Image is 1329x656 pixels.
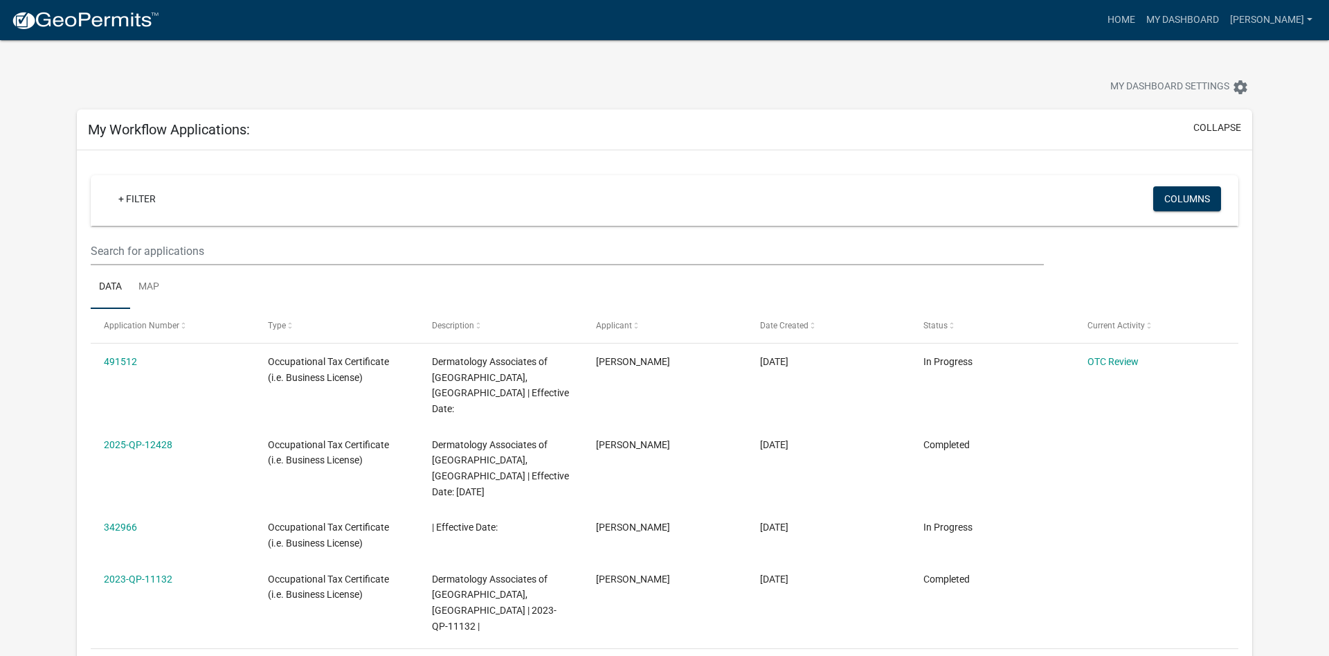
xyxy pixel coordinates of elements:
span: Occupational Tax Certificate (i.e. Business License) [268,574,389,601]
span: Occupational Tax Certificate (i.e. Business License) [268,356,389,383]
datatable-header-cell: Type [255,309,419,342]
a: Map [130,265,168,310]
span: Description [432,321,474,330]
datatable-header-cell: Applicant [583,309,747,342]
a: My Dashboard [1141,7,1224,33]
span: 10/13/2025 [760,356,788,367]
datatable-header-cell: Status [910,309,1074,342]
a: Data [91,265,130,310]
span: Application Number [104,321,179,330]
span: Applicant [596,321,632,330]
a: 2023-QP-11132 [104,574,172,585]
span: Julia [596,574,670,585]
a: Home [1102,7,1141,33]
span: Dermatology Associates of Tallahassee, PA | Effective Date: 01/01/2025 [432,439,569,497]
span: Current Activity [1087,321,1145,330]
span: Completed [923,574,970,585]
datatable-header-cell: Date Created [746,309,910,342]
span: Date Created [760,321,808,330]
a: 491512 [104,356,137,367]
span: Dermatology Associates of Tallahassee, PA | 2023-QP-11132 | [432,574,557,632]
span: Julia [596,522,670,533]
span: Dermatology Associates of Tallahassee, PA | Effective Date: [432,356,569,414]
span: My Dashboard Settings [1110,79,1229,96]
datatable-header-cell: Application Number [91,309,255,342]
span: In Progress [923,356,973,367]
span: Completed [923,439,970,450]
a: OTC Review [1087,356,1139,367]
i: settings [1232,79,1249,96]
span: 12/04/2024 [760,439,788,450]
span: Julia [596,356,670,367]
a: 342966 [104,522,137,533]
button: My Dashboard Settingssettings [1099,73,1260,100]
datatable-header-cell: Current Activity [1074,309,1238,342]
datatable-header-cell: Description [419,309,583,342]
span: Occupational Tax Certificate (i.e. Business License) [268,522,389,549]
span: 12/04/2024 [760,522,788,533]
h5: My Workflow Applications: [88,121,250,138]
input: Search for applications [91,237,1044,265]
span: Julia [596,439,670,450]
span: 10/04/2023 [760,574,788,585]
button: Columns [1153,186,1221,211]
span: Type [268,321,286,330]
span: Occupational Tax Certificate (i.e. Business License) [268,439,389,466]
button: collapse [1193,121,1241,135]
span: Status [923,321,948,330]
a: [PERSON_NAME] [1224,7,1318,33]
a: + Filter [107,186,167,211]
span: In Progress [923,522,973,533]
span: | Effective Date: [432,522,498,533]
a: 2025-QP-12428 [104,439,172,450]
